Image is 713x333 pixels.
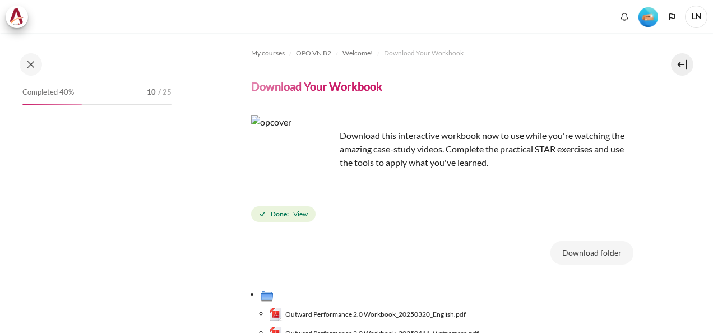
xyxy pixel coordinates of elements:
[251,47,285,60] a: My courses
[293,209,308,219] span: View
[271,209,289,219] strong: Done:
[342,48,373,58] span: Welcome!
[384,47,464,60] a: Download Your Workbook
[296,48,331,58] span: OPO VN B2
[685,6,707,28] a: User menu
[634,6,663,27] a: Level #2
[251,115,335,200] img: opcover
[550,241,633,265] button: Download folder
[342,47,373,60] a: Welcome!
[285,309,466,320] span: Outward Performance 2.0 Workbook_20250320_English.pdf
[664,8,680,25] button: Languages
[616,8,633,25] div: Show notification window with no new notifications
[269,308,466,321] a: Outward Performance 2.0 Workbook_20250320_English.pdfOutward Performance 2.0 Workbook_20250320_En...
[296,47,331,60] a: OPO VN B2
[22,104,82,105] div: 40%
[9,8,25,25] img: Architeck
[22,87,74,98] span: Completed 40%
[6,6,34,28] a: Architeck Architeck
[251,204,318,224] div: Completion requirements for Download Your Workbook
[638,6,658,27] div: Level #2
[147,87,156,98] span: 10
[251,79,382,94] h4: Download Your Workbook
[685,6,707,28] span: LN
[638,7,658,27] img: Level #2
[251,44,633,62] nav: Navigation bar
[251,115,633,169] p: Download this interactive workbook now to use while you're watching the amazing case-study videos...
[158,87,172,98] span: / 25
[251,48,285,58] span: My courses
[384,48,464,58] span: Download Your Workbook
[269,308,283,321] img: Outward Performance 2.0 Workbook_20250320_English.pdf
